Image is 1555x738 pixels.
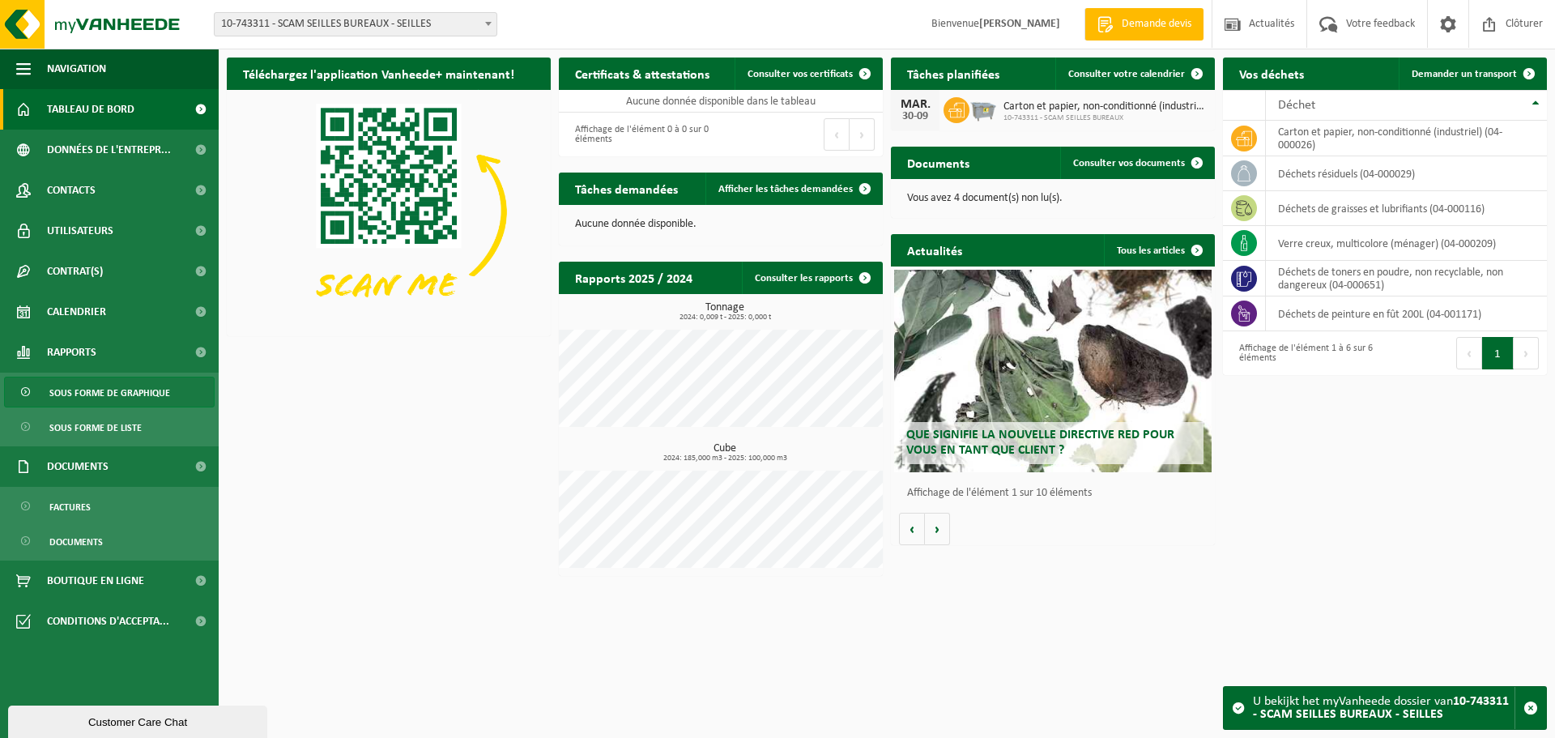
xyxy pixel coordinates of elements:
div: U bekijkt het myVanheede dossier van [1253,687,1515,729]
span: Contrat(s) [47,251,103,292]
span: Conditions d'accepta... [47,601,169,642]
td: verre creux, multicolore (ménager) (04-000209) [1266,226,1547,261]
span: 10-743311 - SCAM SEILLES BUREAUX - SEILLES [214,12,497,36]
span: Documents [47,446,109,487]
a: Demander un transport [1399,58,1545,90]
h2: Actualités [891,234,978,266]
a: Consulter votre calendrier [1055,58,1213,90]
h2: Tâches planifiées [891,58,1016,89]
a: Que signifie la nouvelle directive RED pour vous en tant que client ? [894,270,1212,472]
span: Que signifie la nouvelle directive RED pour vous en tant que client ? [906,429,1174,457]
td: carton et papier, non-conditionné (industriel) (04-000026) [1266,121,1547,156]
span: Tableau de bord [47,89,134,130]
td: déchets résiduels (04-000029) [1266,156,1547,191]
h2: Vos déchets [1223,58,1320,89]
div: Affichage de l'élément 0 à 0 sur 0 éléments [567,117,713,152]
span: Contacts [47,170,96,211]
span: Sous forme de liste [49,412,142,443]
div: 30-09 [899,111,931,122]
h2: Documents [891,147,986,178]
a: Afficher les tâches demandées [705,173,881,205]
a: Demande devis [1084,8,1204,41]
h3: Tonnage [567,302,883,322]
img: Download de VHEPlus App [227,90,551,333]
span: 2024: 0,009 t - 2025: 0,000 t [567,314,883,322]
a: Factures [4,491,215,522]
span: Calendrier [47,292,106,332]
span: Consulter vos documents [1073,158,1185,169]
span: 10-743311 - SCAM SEILLES BUREAUX [1003,113,1207,123]
h2: Rapports 2025 / 2024 [559,262,709,293]
h2: Téléchargez l'application Vanheede+ maintenant! [227,58,530,89]
span: Afficher les tâches demandées [718,184,853,194]
a: Tous les articles [1104,234,1213,267]
span: Factures [49,492,91,523]
td: déchets de peinture en fût 200L (04-001171) [1266,296,1547,331]
button: Next [1514,337,1539,369]
div: MAR. [899,98,931,111]
button: Vorige [899,513,925,545]
span: Consulter vos certificats [748,69,853,79]
td: déchets de toners en poudre, non recyclable, non dangereux (04-000651) [1266,261,1547,296]
span: Déchet [1278,99,1315,112]
a: Sous forme de graphique [4,377,215,407]
span: Boutique en ligne [47,561,144,601]
span: Consulter votre calendrier [1068,69,1185,79]
span: Documents [49,527,103,557]
img: WB-2500-GAL-GY-01 [969,95,997,122]
a: Consulter vos certificats [735,58,881,90]
h2: Tâches demandées [559,173,694,204]
td: déchets de graisses et lubrifiants (04-000116) [1266,191,1547,226]
button: Previous [1456,337,1482,369]
a: Consulter les rapports [742,262,881,294]
div: Affichage de l'élément 1 à 6 sur 6 éléments [1231,335,1377,371]
span: Demander un transport [1412,69,1517,79]
span: Navigation [47,49,106,89]
span: Rapports [47,332,96,373]
a: Sous forme de liste [4,412,215,442]
button: Volgende [925,513,950,545]
span: Sous forme de graphique [49,378,170,408]
span: Utilisateurs [47,211,113,251]
p: Affichage de l'élément 1 sur 10 éléments [907,488,1207,499]
iframe: chat widget [8,702,271,738]
span: Données de l'entrepr... [47,130,171,170]
span: Carton et papier, non-conditionné (industriel) [1003,100,1207,113]
span: Demande devis [1118,16,1195,32]
a: Documents [4,526,215,557]
a: Consulter vos documents [1060,147,1213,179]
p: Aucune donnée disponible. [575,219,867,230]
h2: Certificats & attestations [559,58,726,89]
p: Vous avez 4 document(s) non lu(s). [907,193,1199,204]
button: Previous [824,118,850,151]
strong: [PERSON_NAME] [979,18,1060,30]
h3: Cube [567,443,883,463]
button: Next [850,118,875,151]
td: Aucune donnée disponible dans le tableau [559,90,883,113]
strong: 10-743311 - SCAM SEILLES BUREAUX - SEILLES [1253,695,1509,721]
button: 1 [1482,337,1514,369]
span: 10-743311 - SCAM SEILLES BUREAUX - SEILLES [215,13,496,36]
span: 2024: 185,000 m3 - 2025: 100,000 m3 [567,454,883,463]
